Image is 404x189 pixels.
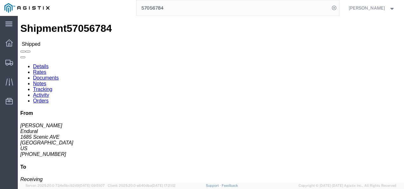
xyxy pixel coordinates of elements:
[349,4,385,11] span: Nathan Seeley
[79,184,105,187] span: [DATE] 09:51:07
[25,184,105,187] span: Server: 2025.20.0-734e5bc92d9
[222,184,238,187] a: Feedback
[18,16,404,182] iframe: FS Legacy Container
[108,184,176,187] span: Client: 2025.20.0-e640dba
[4,3,50,13] img: logo
[299,183,396,188] span: Copyright © [DATE]-[DATE] Agistix Inc., All Rights Reserved
[348,4,395,12] button: [PERSON_NAME]
[206,184,222,187] a: Support
[137,0,330,16] input: Search for shipment number, reference number
[152,184,176,187] span: [DATE] 17:21:12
